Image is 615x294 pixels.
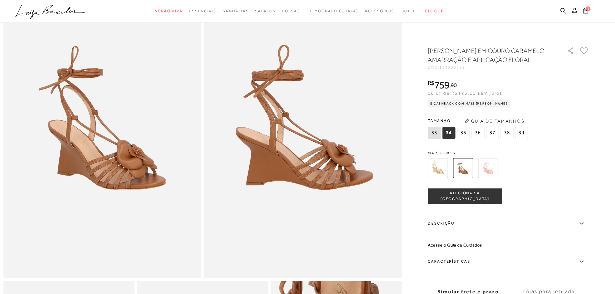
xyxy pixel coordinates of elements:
[500,127,513,139] span: 38
[586,6,590,11] span: 2
[189,5,216,17] a: categoryNavScreenReaderText
[428,158,448,178] img: SANDÁLIA ANABELA EM COURO BAUNILHA COM AMARRAÇÃO E APLICAÇÃO FLORAL
[451,82,457,88] span: 90
[365,5,394,17] a: categoryNavScreenReaderText
[515,127,528,139] span: 39
[306,5,358,17] a: noSubCategoriesText
[462,116,527,126] button: Guia de Tamanhos
[155,5,183,17] a: categoryNavScreenReaderText
[401,9,419,13] span: Outlet
[471,127,484,139] span: 36
[223,9,249,13] span: Sandálias
[306,9,358,13] span: [DEMOGRAPHIC_DATA]
[428,100,510,107] div: Cashback com Mais [PERSON_NAME]
[255,5,275,17] a: categoryNavScreenReaderText
[581,7,590,16] button: 2
[365,9,394,13] span: Acessórios
[428,46,549,64] h1: [PERSON_NAME] EM COURO CARAMELO AMARRAÇÃO E APLICAÇÃO FLORAL
[442,127,455,139] span: 34
[478,158,498,178] img: SANDÁLIA ANABELA EM COURO ROSA GLACÊ AMARRAÇÃO E APLICAÇÃO FLORAL
[223,5,249,17] a: categoryNavScreenReaderText
[155,9,183,13] span: Verão Viva
[439,65,465,70] span: 134000382
[401,5,419,17] a: categoryNavScreenReaderText
[428,80,434,86] i: R$
[428,90,502,96] span: ou 6x de R$126,65 sem juros
[189,9,216,13] span: Essenciais
[428,190,502,202] span: ADICIONAR À [GEOGRAPHIC_DATA]
[453,158,473,178] img: SANDÁLIA ANABELA EM COURO CARAMELO AMARRAÇÃO E APLICAÇÃO FLORAL
[486,127,499,139] span: 37
[428,151,589,155] span: Mais cores
[425,5,444,17] a: BLOG LB
[434,79,449,91] span: 759
[428,214,589,233] label: Descrição
[428,242,482,248] a: Acesse o Guia de Cuidados
[282,5,300,17] a: categoryNavScreenReaderText
[428,116,529,126] span: Tamanho
[255,9,275,13] span: Sapatos
[425,9,444,13] span: BLOG LB
[428,252,589,271] label: Características
[457,127,470,139] span: 35
[428,127,441,139] span: 33
[449,82,457,88] i: ,
[428,188,502,204] button: ADICIONAR À [GEOGRAPHIC_DATA]
[428,66,557,69] div: CÓD:
[282,9,300,13] span: Bolsas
